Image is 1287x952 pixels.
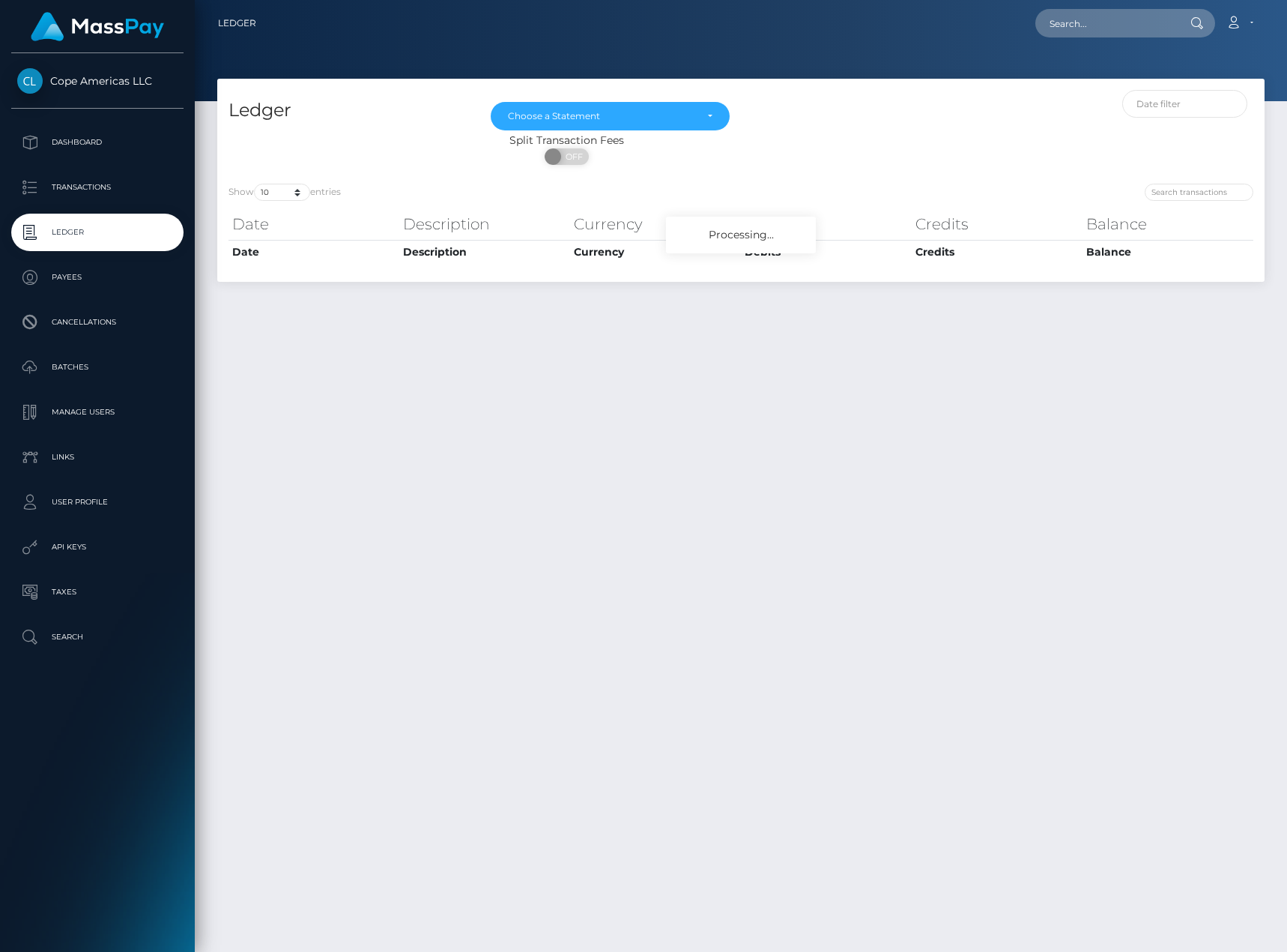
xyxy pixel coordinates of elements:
[741,240,912,264] th: Debits
[1082,240,1253,264] th: Balance
[17,131,178,154] p: Dashboard
[31,12,164,41] img: MassPay Logo
[11,124,184,161] a: Dashboard
[1145,184,1253,201] input: Search transactions
[17,626,178,648] p: Search
[17,68,43,94] img: Cope Americas LLC
[17,581,178,603] p: Taxes
[17,446,178,469] p: Links
[11,528,184,566] a: API Keys
[11,259,184,296] a: Payees
[228,184,341,201] label: Show entries
[17,176,178,199] p: Transactions
[1122,90,1247,118] input: Date filter
[11,304,184,341] a: Cancellations
[11,169,184,206] a: Transactions
[491,102,730,130] button: Choose a Statement
[570,209,741,239] th: Currency
[11,618,184,656] a: Search
[17,491,178,513] p: User Profile
[17,221,178,244] p: Ledger
[912,209,1082,239] th: Credits
[228,240,399,264] th: Date
[11,349,184,386] a: Batches
[1082,209,1253,239] th: Balance
[912,240,1082,264] th: Credits
[508,110,696,122] div: Choose a Statement
[399,240,570,264] th: Description
[218,7,256,39] a: Ledger
[1035,9,1176,37] input: Search...
[17,536,178,558] p: API Keys
[11,214,184,251] a: Ledger
[553,148,590,165] span: OFF
[399,209,570,239] th: Description
[228,209,399,239] th: Date
[17,356,178,379] p: Batches
[11,74,184,88] span: Cope Americas LLC
[666,217,816,253] div: Processing...
[254,184,310,201] select: Showentries
[217,133,915,148] div: Split Transaction Fees
[11,439,184,476] a: Links
[228,97,468,124] h4: Ledger
[741,209,912,239] th: Debits
[11,394,184,431] a: Manage Users
[11,483,184,521] a: User Profile
[17,266,178,289] p: Payees
[11,573,184,611] a: Taxes
[17,401,178,424] p: Manage Users
[17,311,178,334] p: Cancellations
[570,240,741,264] th: Currency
